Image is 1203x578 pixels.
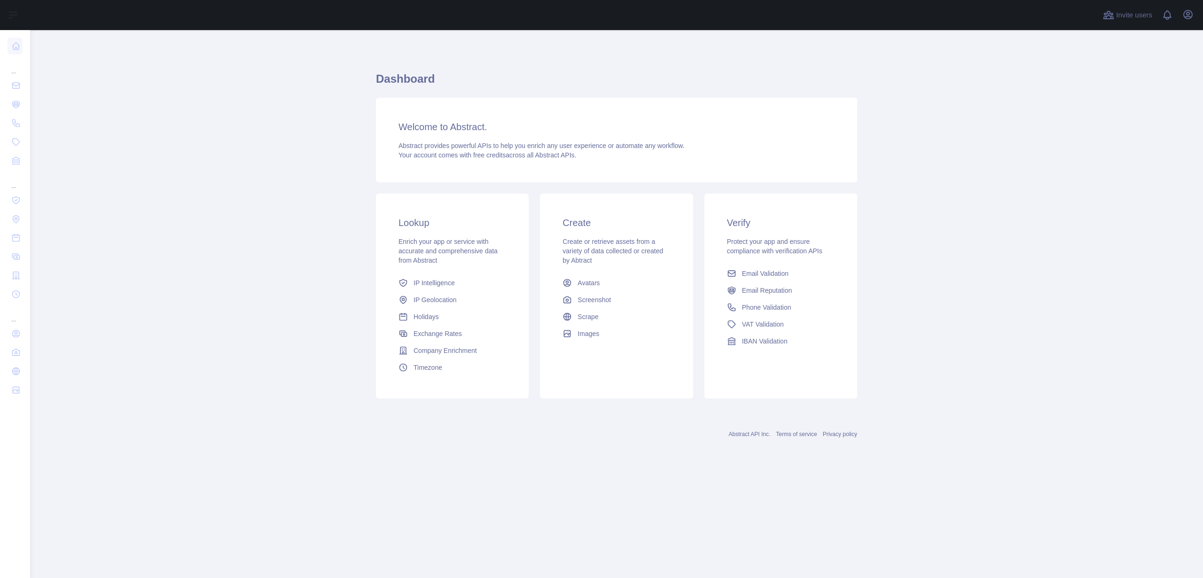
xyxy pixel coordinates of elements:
[578,295,611,305] span: Screenshot
[398,151,576,159] span: Your account comes with across all Abstract APIs.
[8,171,23,190] div: ...
[729,431,771,437] a: Abstract API Inc.
[723,333,838,350] a: IBAN Validation
[398,216,506,229] h3: Lookup
[723,265,838,282] a: Email Validation
[414,312,439,321] span: Holidays
[723,282,838,299] a: Email Reputation
[559,274,674,291] a: Avatars
[723,299,838,316] a: Phone Validation
[395,291,510,308] a: IP Geolocation
[395,359,510,376] a: Timezone
[398,142,685,149] span: Abstract provides powerful APIs to help you enrich any user experience or automate any workflow.
[742,286,792,295] span: Email Reputation
[562,216,670,229] h3: Create
[578,278,600,288] span: Avatars
[395,274,510,291] a: IP Intelligence
[562,238,663,264] span: Create or retrieve assets from a variety of data collected or created by Abtract
[727,216,835,229] h3: Verify
[414,346,477,355] span: Company Enrichment
[742,269,789,278] span: Email Validation
[8,305,23,323] div: ...
[742,336,788,346] span: IBAN Validation
[414,295,457,305] span: IP Geolocation
[414,363,442,372] span: Timezone
[559,291,674,308] a: Screenshot
[559,325,674,342] a: Images
[395,342,510,359] a: Company Enrichment
[398,238,498,264] span: Enrich your app or service with accurate and comprehensive data from Abstract
[414,329,462,338] span: Exchange Rates
[395,308,510,325] a: Holidays
[1116,10,1152,21] span: Invite users
[578,329,599,338] span: Images
[395,325,510,342] a: Exchange Rates
[376,71,857,94] h1: Dashboard
[727,238,822,255] span: Protect your app and ensure compliance with verification APIs
[578,312,598,321] span: Scrape
[8,56,23,75] div: ...
[1101,8,1154,23] button: Invite users
[823,431,857,437] a: Privacy policy
[776,431,817,437] a: Terms of service
[723,316,838,333] a: VAT Validation
[398,120,835,133] h3: Welcome to Abstract.
[742,303,791,312] span: Phone Validation
[473,151,506,159] span: free credits
[414,278,455,288] span: IP Intelligence
[559,308,674,325] a: Scrape
[742,320,784,329] span: VAT Validation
